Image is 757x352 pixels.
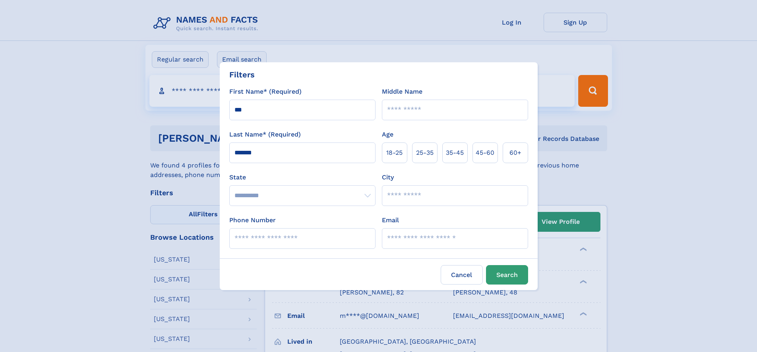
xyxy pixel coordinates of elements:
[229,130,301,139] label: Last Name* (Required)
[229,215,276,225] label: Phone Number
[509,148,521,158] span: 60+
[476,148,494,158] span: 45‑60
[229,87,302,96] label: First Name* (Required)
[441,265,483,285] label: Cancel
[382,173,394,182] label: City
[229,69,255,81] div: Filters
[382,215,399,225] label: Email
[229,173,376,182] label: State
[382,130,393,139] label: Age
[416,148,434,158] span: 25‑35
[382,87,422,96] label: Middle Name
[486,265,528,285] button: Search
[446,148,464,158] span: 35‑45
[386,148,403,158] span: 18‑25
